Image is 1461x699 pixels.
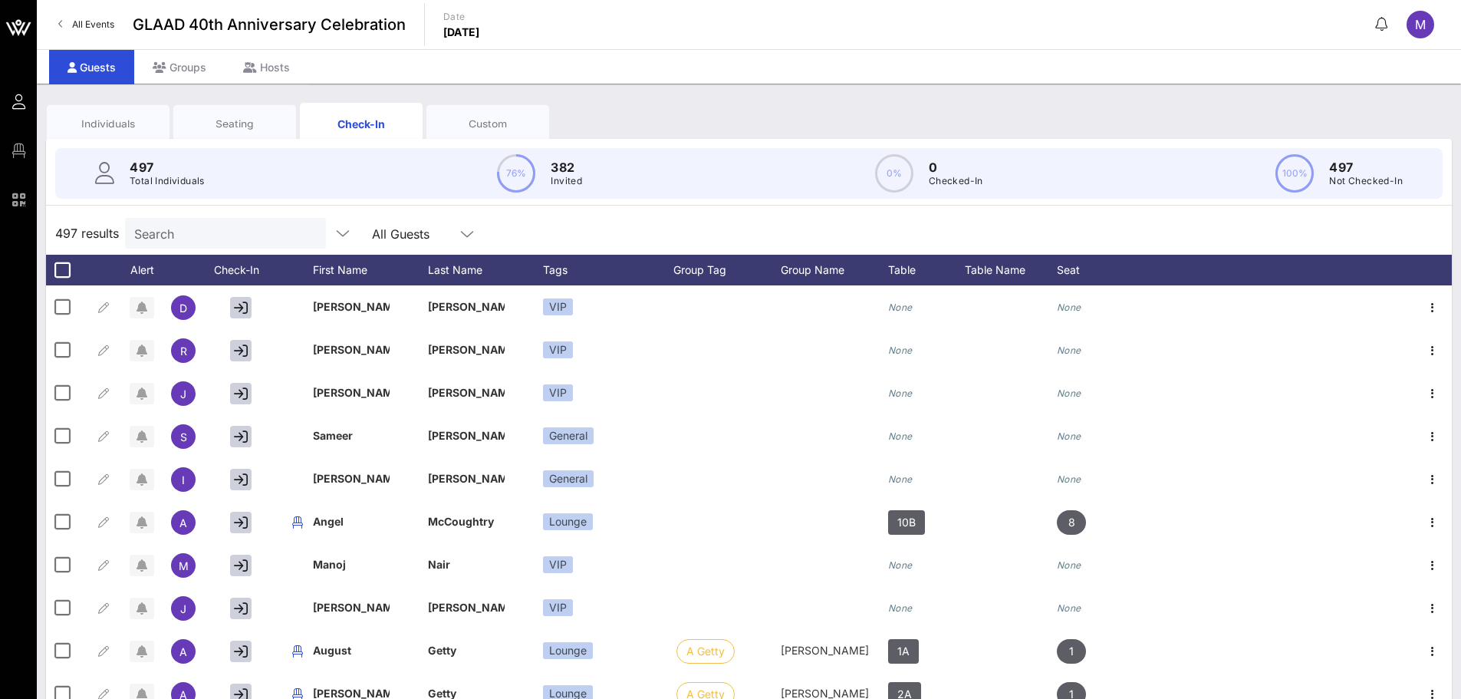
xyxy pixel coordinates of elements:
i: None [1057,345,1081,356]
p: [PERSON_NAME] [428,285,505,328]
span: 10B [897,510,916,535]
p: Date [443,9,480,25]
div: Hosts [225,50,308,84]
div: Table Name [965,255,1057,285]
span: D [179,302,187,315]
div: Tags [543,255,673,285]
div: Seat [1057,255,1134,285]
span: 8 [1068,510,1075,535]
span: 497 results [55,224,119,242]
i: None [888,345,913,356]
p: [DATE] [443,25,480,40]
span: Getty [428,644,456,657]
p: [PERSON_NAME] [428,457,505,500]
span: M [179,559,189,572]
span: August [313,644,351,657]
p: [PERSON_NAME] [428,414,505,457]
a: All Events [49,12,123,37]
p: [PERSON_NAME] [313,285,390,328]
i: None [888,302,913,313]
div: VIP [543,556,573,573]
p: [PERSON_NAME] [313,457,390,500]
div: Check-In [311,116,411,132]
span: [PERSON_NAME] [781,644,869,657]
div: Seating [185,117,285,131]
div: Table [888,255,965,285]
div: VIP [543,599,573,616]
div: Group Name [781,255,888,285]
i: None [888,430,913,442]
div: VIP [543,298,573,315]
div: Guests [49,50,134,84]
span: A [179,645,187,658]
i: None [1057,473,1081,485]
span: A [179,516,187,529]
p: Angel [313,500,390,543]
span: GLAAD 40th Anniversary Celebration [133,13,406,36]
div: Group Tag [673,255,781,285]
i: None [888,559,913,571]
div: Lounge [543,513,593,530]
p: 0 [929,158,983,176]
div: VIP [543,384,573,401]
i: None [1057,559,1081,571]
p: Total Individuals [130,173,205,189]
div: M [1407,11,1434,38]
p: Nair [428,543,505,586]
p: Invited [551,173,582,189]
span: R [180,345,187,358]
div: All Guests [372,227,429,241]
div: Check-In [206,255,282,285]
p: 497 [1329,158,1403,176]
i: None [1057,302,1081,313]
span: I [182,473,185,486]
div: Last Name [428,255,543,285]
p: 382 [551,158,582,176]
div: First Name [313,255,428,285]
span: S [180,430,187,443]
div: All Guests [363,218,485,249]
i: None [1057,430,1081,442]
div: Lounge [543,642,593,659]
p: [PERSON_NAME] [428,586,505,629]
p: Manoj [313,543,390,586]
span: A Getty [686,640,725,663]
p: [PERSON_NAME] [313,371,390,414]
p: Checked-In [929,173,983,189]
span: 1 [1069,639,1074,664]
p: [PERSON_NAME] [313,586,390,629]
span: M [1415,17,1426,32]
p: 497 [130,158,205,176]
div: Custom [438,117,538,131]
div: VIP [543,341,573,358]
p: [PERSON_NAME] [428,328,505,371]
p: [PERSON_NAME] [313,328,390,371]
i: None [1057,387,1081,399]
div: Individuals [58,117,158,131]
i: None [888,473,913,485]
span: 1A [897,639,910,664]
p: McCoughtry [428,500,505,543]
p: Sameer [313,414,390,457]
span: All Events [72,18,114,30]
i: None [888,387,913,399]
div: Alert [123,255,161,285]
div: General [543,427,594,444]
span: J [180,387,186,401]
i: None [888,602,913,614]
span: J [180,602,186,615]
p: Not Checked-In [1329,173,1403,189]
div: Groups [134,50,225,84]
div: General [543,470,594,487]
p: [PERSON_NAME] [428,371,505,414]
i: None [1057,602,1081,614]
